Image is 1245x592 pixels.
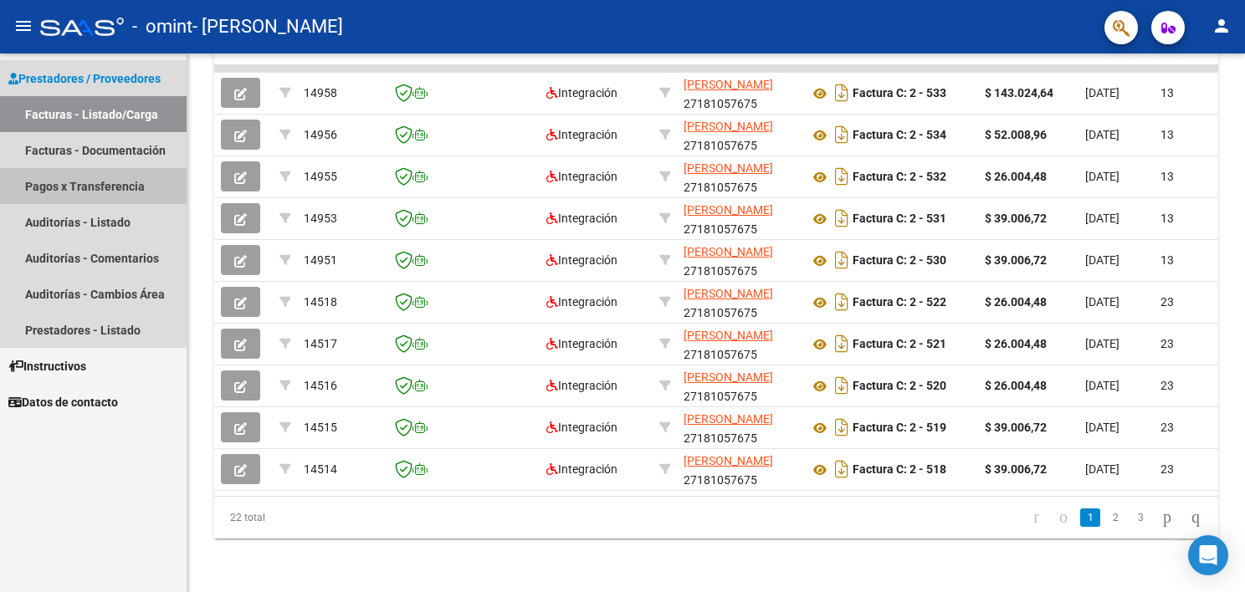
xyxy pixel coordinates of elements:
[684,452,796,487] div: 27181057675
[853,129,946,142] strong: Factura C: 2 - 534
[831,288,853,315] i: Descargar documento
[831,372,853,399] i: Descargar documento
[1085,337,1119,350] span: [DATE]
[853,463,946,477] strong: Factura C: 2 - 518
[1184,508,1207,527] a: go to last page
[684,326,796,361] div: 27181057675
[831,163,853,190] i: Descargar documento
[304,86,337,100] span: 14958
[684,368,796,403] div: 27181057675
[1085,421,1119,434] span: [DATE]
[304,462,337,476] span: 14514
[1085,295,1119,309] span: [DATE]
[304,128,337,141] span: 14956
[684,412,773,426] span: [PERSON_NAME]
[985,170,1047,183] strong: $ 26.004,48
[546,337,617,350] span: Integración
[853,296,946,309] strong: Factura C: 2 - 522
[1085,253,1119,267] span: [DATE]
[192,8,343,45] span: - [PERSON_NAME]
[1085,86,1119,100] span: [DATE]
[1128,503,1153,532] li: page 3
[684,78,773,91] span: [PERSON_NAME]
[853,338,946,351] strong: Factura C: 2 - 521
[853,87,946,100] strong: Factura C: 2 - 533
[684,329,773,342] span: [PERSON_NAME]
[1160,379,1174,392] span: 23
[831,456,853,482] i: Descargar documento
[1160,462,1174,476] span: 23
[1160,212,1174,225] span: 13
[1026,508,1047,527] a: go to first page
[831,414,853,441] i: Descargar documento
[1160,86,1174,100] span: 13
[1080,508,1100,527] a: 1
[1212,16,1232,36] mat-icon: person
[853,212,946,226] strong: Factura C: 2 - 531
[546,379,617,392] span: Integración
[546,421,617,434] span: Integración
[831,205,853,232] i: Descargar documento
[546,212,617,225] span: Integración
[13,16,33,36] mat-icon: menu
[1160,421,1174,434] span: 23
[1160,337,1174,350] span: 23
[684,370,773,384] span: [PERSON_NAME]
[8,393,118,411] span: Datos de contacto
[546,128,617,141] span: Integración
[546,295,617,309] span: Integración
[684,203,773,217] span: [PERSON_NAME]
[1078,503,1103,532] li: page 1
[684,117,796,152] div: 27181057675
[304,170,337,183] span: 14955
[985,128,1047,141] strong: $ 52.008,96
[1130,508,1150,527] a: 3
[132,8,192,45] span: - omint
[831,247,853,273] i: Descargar documento
[985,253,1047,267] strong: $ 39.006,72
[684,287,773,300] span: [PERSON_NAME]
[985,421,1047,434] strong: $ 39.006,72
[546,462,617,476] span: Integración
[831,330,853,357] i: Descargar documento
[684,454,773,467] span: [PERSON_NAME]
[684,120,773,133] span: [PERSON_NAME]
[304,421,337,434] span: 14515
[1160,170,1174,183] span: 13
[684,410,796,445] div: 27181057675
[304,253,337,267] span: 14951
[304,337,337,350] span: 14517
[853,254,946,268] strong: Factura C: 2 - 530
[985,295,1047,309] strong: $ 26.004,48
[214,497,412,538] div: 22 total
[304,379,337,392] span: 14516
[454,23,517,55] span: Facturado x Orden De
[1085,128,1119,141] span: [DATE]
[684,245,773,258] span: [PERSON_NAME]
[546,86,617,100] span: Integración
[1160,295,1174,309] span: 23
[985,86,1053,100] strong: $ 143.024,64
[1188,535,1228,575] div: Open Intercom Messenger
[1160,128,1174,141] span: 13
[985,379,1047,392] strong: $ 26.004,48
[684,242,796,278] div: 27181057675
[1085,170,1119,183] span: [DATE]
[546,170,617,183] span: Integración
[853,171,946,184] strong: Factura C: 2 - 532
[831,79,853,106] i: Descargar documento
[684,159,796,194] div: 27181057675
[985,337,1047,350] strong: $ 26.004,48
[684,201,796,236] div: 27181057675
[304,295,337,309] span: 14518
[1160,253,1174,267] span: 13
[1085,462,1119,476] span: [DATE]
[684,161,773,175] span: [PERSON_NAME]
[1085,379,1119,392] span: [DATE]
[1105,508,1125,527] a: 2
[8,357,86,375] span: Instructivos
[1052,508,1075,527] a: go to previous page
[1160,23,1219,55] span: Días desde Emisión
[1103,503,1128,532] li: page 2
[985,212,1047,225] strong: $ 39.006,72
